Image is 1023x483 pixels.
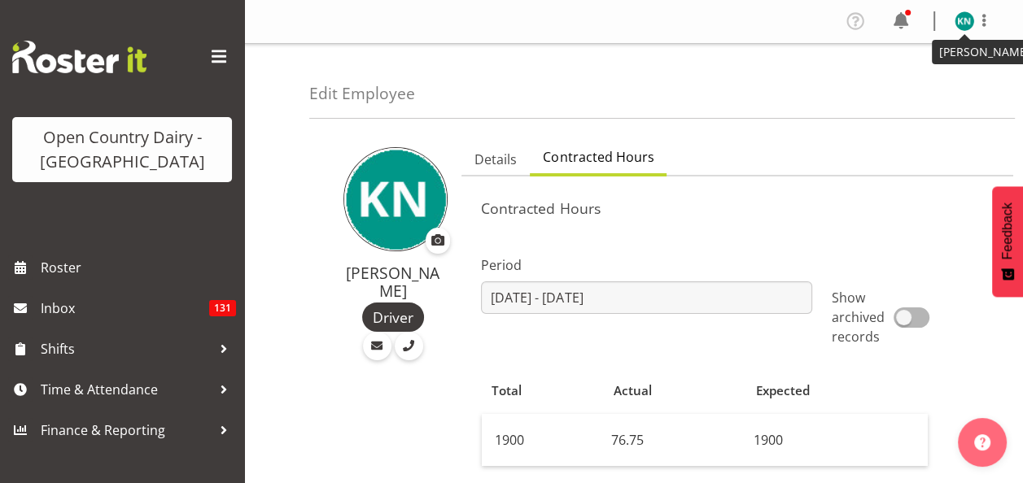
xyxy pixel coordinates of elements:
span: Show archived records [832,288,894,346]
img: karl-nicole9851.jpg [955,11,974,31]
span: Feedback [1000,202,1015,259]
span: Shifts [41,337,212,361]
span: Actual [614,381,652,400]
span: Expected [756,381,810,400]
td: 1900 [482,414,604,466]
input: Click to select... [481,281,811,314]
img: Rosterit website logo [12,41,146,73]
h5: Contracted Hours [481,199,994,217]
span: Roster [41,255,236,280]
img: help-xxl-2.png [974,434,990,450]
span: 131 [209,300,236,316]
div: Open Country Dairy - [GEOGRAPHIC_DATA] [28,125,216,174]
h4: Edit Employee [309,85,415,102]
td: 1900 [747,414,928,466]
a: Call Employee [395,332,423,360]
span: Total [492,381,522,400]
h4: [PERSON_NAME] [343,264,442,299]
span: Contracted Hours [543,147,654,167]
td: 76.75 [605,414,747,466]
span: Inbox [41,296,209,320]
span: Driver [373,307,413,328]
img: karl-nicole9851.jpg [343,147,448,251]
span: Details [474,150,517,169]
button: Feedback - Show survey [992,186,1023,297]
span: Finance & Reporting [41,418,212,442]
a: Email Employee [363,332,391,360]
span: Time & Attendance [41,377,212,402]
label: Period [481,255,811,275]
